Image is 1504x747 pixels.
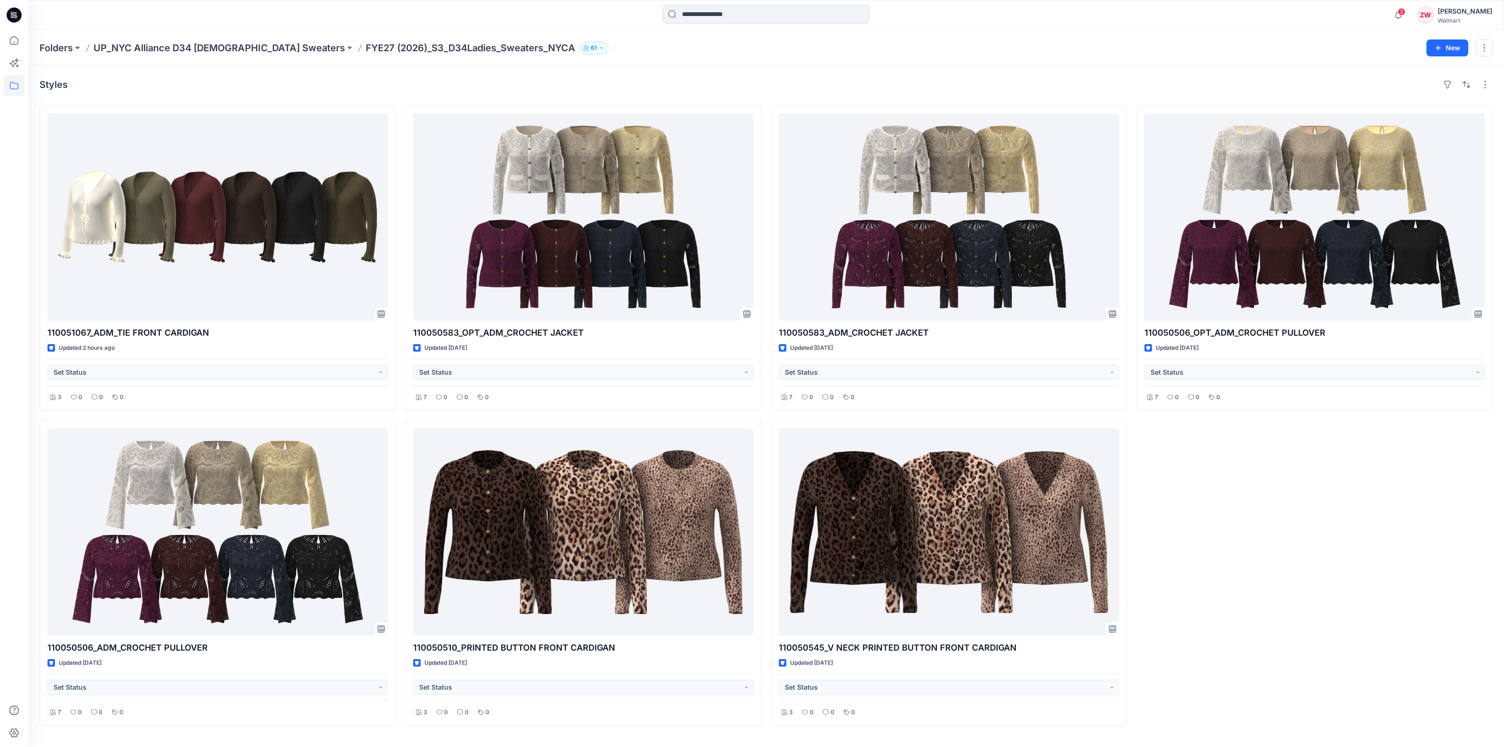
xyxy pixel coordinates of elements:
[424,658,467,668] p: Updated [DATE]
[58,393,62,402] p: 3
[413,113,753,321] a: 110050583_OPT_ADM_CROCHET JACKET
[47,326,388,339] p: 110051067_ADM_TIE FRONT CARDIGAN
[39,41,73,55] a: Folders
[59,658,102,668] p: Updated [DATE]
[94,41,345,55] a: UP_NYC Alliance D34 [DEMOGRAPHIC_DATA] Sweaters
[1216,393,1220,402] p: 0
[413,326,753,339] p: 110050583_OPT_ADM_CROCHET JACKET
[830,708,834,717] p: 0
[423,708,427,717] p: 3
[366,41,575,55] p: FYE27 (2026)_S3_D34Ladies_Sweaters_NYCA
[779,326,1119,339] p: 110050583_ADM_CROCHET JACKET
[809,393,813,402] p: 0
[1144,326,1485,339] p: 110050506_OPT_ADM_CROCHET PULLOVER
[779,113,1119,321] a: 110050583_ADM_CROCHET JACKET
[851,393,854,402] p: 0
[39,79,68,90] h4: Styles
[790,658,833,668] p: Updated [DATE]
[423,393,427,402] p: 7
[579,41,609,55] button: 61
[1144,113,1485,321] a: 110050506_OPT_ADM_CROCHET PULLOVER
[465,708,469,717] p: 0
[47,428,388,636] a: 110050506_ADM_CROCHET PULLOVER
[486,708,489,717] p: 0
[790,343,833,353] p: Updated [DATE]
[1438,6,1492,17] div: [PERSON_NAME]
[789,393,792,402] p: 7
[779,641,1119,654] p: 110050545_V NECK PRINTED BUTTON FRONT CARDIGAN
[413,428,753,636] a: 110050510_PRINTED BUTTON FRONT CARDIGAN
[485,393,489,402] p: 0
[47,641,388,654] p: 110050506_ADM_CROCHET PULLOVER
[1156,343,1198,353] p: Updated [DATE]
[810,708,814,717] p: 0
[78,393,82,402] p: 0
[59,343,115,353] p: Updated 2 hours ago
[47,113,388,321] a: 110051067_ADM_TIE FRONT CARDIGAN
[99,393,103,402] p: 0
[830,393,834,402] p: 0
[424,343,467,353] p: Updated [DATE]
[413,641,753,654] p: 110050510_PRINTED BUTTON FRONT CARDIGAN
[444,708,448,717] p: 0
[1417,7,1434,24] div: ZW
[779,428,1119,636] a: 110050545_V NECK PRINTED BUTTON FRONT CARDIGAN
[444,393,447,402] p: 0
[1438,17,1492,24] div: Walmart
[1196,393,1199,402] p: 0
[1155,393,1158,402] p: 7
[99,708,102,717] p: 0
[464,393,468,402] p: 0
[1175,393,1179,402] p: 0
[120,393,124,402] p: 0
[78,708,82,717] p: 0
[591,43,597,53] p: 61
[789,708,793,717] p: 3
[851,708,855,717] p: 0
[58,708,61,717] p: 7
[119,708,123,717] p: 0
[1398,8,1405,16] span: 3
[1426,39,1468,56] button: New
